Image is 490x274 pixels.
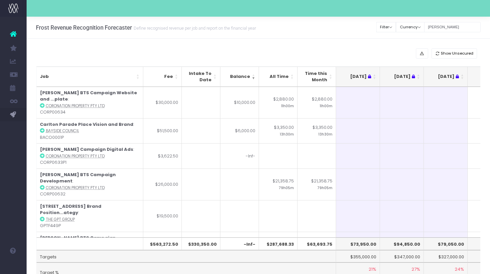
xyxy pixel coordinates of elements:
td: $2,880.00 [298,87,336,118]
button: Filter [376,22,396,32]
th: Balance: activate to sort column ascending [220,67,259,87]
td: $3,350.00 [259,118,298,143]
strong: [PERSON_NAME] BTS Campaign Development [40,171,116,184]
td: $2,880.00 [259,87,298,118]
th: $330,350.00 [182,237,220,250]
th: Fee: activate to sort column ascending [143,67,182,87]
small: 11h00m [320,103,332,109]
small: Define recognised revenue per job and report on the financial year [132,24,256,31]
h3: Frost Revenue Recognition Forecaster [36,24,256,31]
th: $73,950.00 [336,237,380,250]
th: Jul 25 : activate to sort column ascending [424,67,468,87]
td: : CORP0633P [37,232,143,263]
td: : BACO0001P [37,118,143,143]
th: -Inf- [220,237,259,250]
abbr: Coronation Property Pty Ltd [46,185,105,190]
th: $94,850.00 [380,237,424,250]
span: Show Unsecured [441,51,473,56]
td: $3,350.00 [298,118,336,143]
td: $21,358.75 [259,168,298,200]
input: Search... [424,22,481,32]
td: : CORP00634 [37,87,143,118]
td: $10,000.00 [220,87,259,118]
th: $287,688.33 [259,237,298,250]
abbr: Coronation Property Pty Ltd [46,153,105,159]
small: 79h05m [279,184,294,190]
td: $9,825.00 [259,232,298,263]
small: 13h30m [280,131,294,137]
th: Intake To Date: activate to sort column ascending [182,67,220,87]
td: $19,500.00 [143,200,182,232]
td: $327,000.00 [424,250,468,263]
td: : CORP0633P1 [37,143,143,168]
td: $355,000.00 [336,250,380,263]
td: : CORP00632 [37,168,143,200]
th: Job: activate to sort column ascending [37,67,143,87]
td: $21,358.75 [298,168,336,200]
strong: [PERSON_NAME] Campaign Digital Ads [40,146,133,152]
td: $30,000.00 [143,87,182,118]
td: $3,622.50 [143,143,182,168]
td: Targets [37,250,336,263]
button: Show Unsecured [431,48,477,59]
th: Time this Month: activate to sort column ascending [298,67,336,87]
strong: Carlton Parade Place Vision and Brand [40,121,133,128]
button: Currency [396,22,425,32]
td: $6,000.00 [220,118,259,143]
th: $63,693.75 [298,237,336,250]
td: $9,825.00 [298,232,336,263]
abbr: Coronation Property Pty Ltd [46,103,105,109]
span: 21% [369,266,376,273]
abbr: Bayside Council [46,128,79,134]
strong: [PERSON_NAME] BTS Campaign Website and ...plate [40,90,137,103]
td: $26,000.00 [143,168,182,200]
strong: [PERSON_NAME] BTS Campaign Brochures [40,235,116,248]
td: -Inf- [220,143,259,168]
td: $39,000.00 [143,232,182,263]
strong: [STREET_ADDRESS] Brand Position...ategy [40,203,101,216]
small: 79h05m [317,184,332,190]
small: 11h00m [281,103,294,109]
th: All Time: activate to sort column ascending [259,67,298,87]
img: images/default_profile_image.png [8,261,18,271]
th: $79,050.00 [424,237,468,250]
th: Jun 25 : activate to sort column ascending [380,67,424,87]
td: : GPTF449P [37,200,143,232]
td: $347,000.00 [380,250,424,263]
th: May 25 : activate to sort column ascending [336,67,380,87]
span: 27% [412,266,420,273]
span: 24% [455,266,464,273]
small: 13h30m [318,131,332,137]
th: $563,272.50 [143,237,182,250]
abbr: The GPT Group [46,217,75,222]
td: $51,500.00 [143,118,182,143]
